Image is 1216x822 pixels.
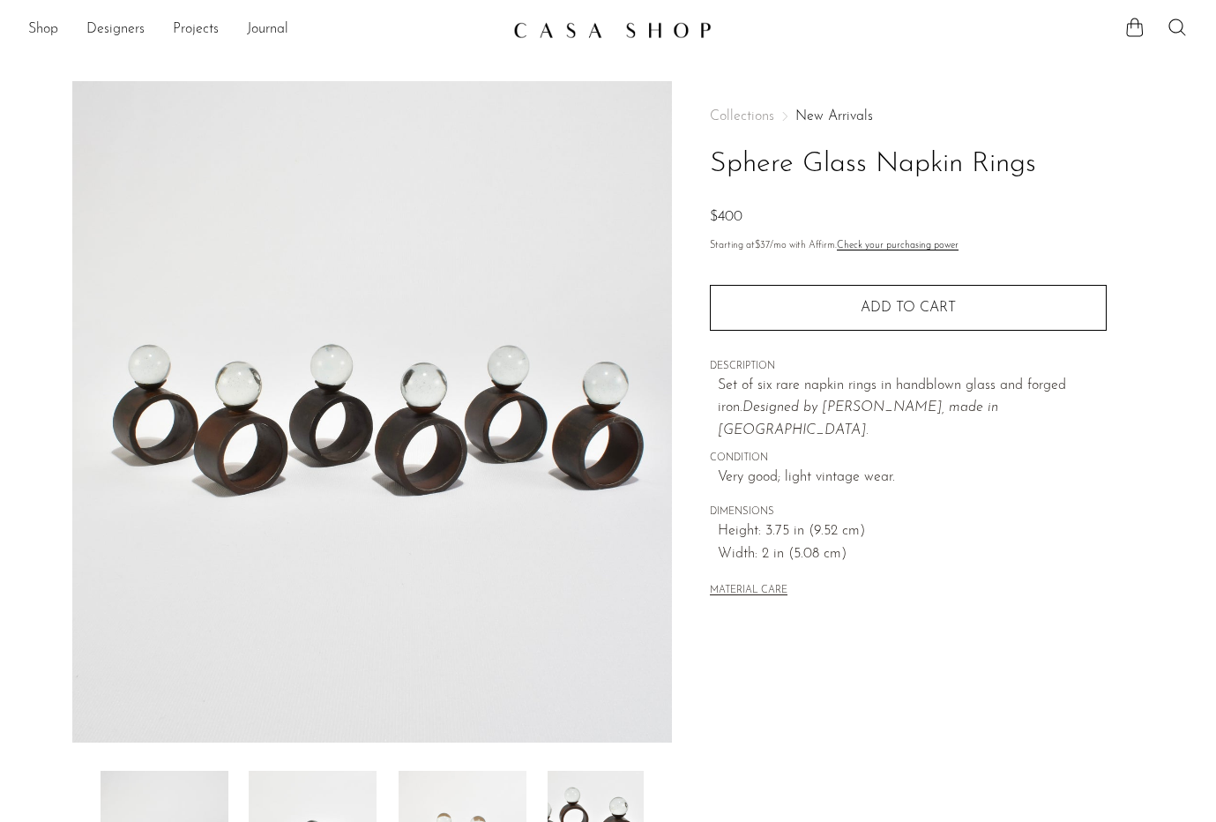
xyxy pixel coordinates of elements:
[710,238,1107,254] p: Starting at /mo with Affirm.
[755,241,770,250] span: $37
[173,19,219,41] a: Projects
[710,451,1107,467] span: CONDITION
[837,241,959,250] a: Check your purchasing power - Learn more about Affirm Financing (opens in modal)
[861,301,956,315] span: Add to cart
[72,81,673,743] img: Sphere Glass Napkin Rings
[710,285,1107,331] button: Add to cart
[795,109,873,123] a: New Arrivals
[247,19,288,41] a: Journal
[710,585,787,598] button: MATERIAL CARE
[710,504,1107,520] span: DIMENSIONS
[710,359,1107,375] span: DESCRIPTION
[28,15,499,45] ul: NEW HEADER MENU
[710,109,774,123] span: Collections
[28,19,58,41] a: Shop
[86,19,145,41] a: Designers
[718,520,1107,543] span: Height: 3.75 in (9.52 cm)
[28,15,499,45] nav: Desktop navigation
[718,400,998,437] em: Designed by [PERSON_NAME], made in [GEOGRAPHIC_DATA].
[710,142,1107,187] h1: Sphere Glass Napkin Rings
[710,109,1107,123] nav: Breadcrumbs
[718,543,1107,566] span: Width: 2 in (5.08 cm)
[718,375,1107,443] p: Set of six rare napkin rings in handblown glass and forged iron.
[718,467,1107,489] span: Very good; light vintage wear.
[710,210,742,224] span: $400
